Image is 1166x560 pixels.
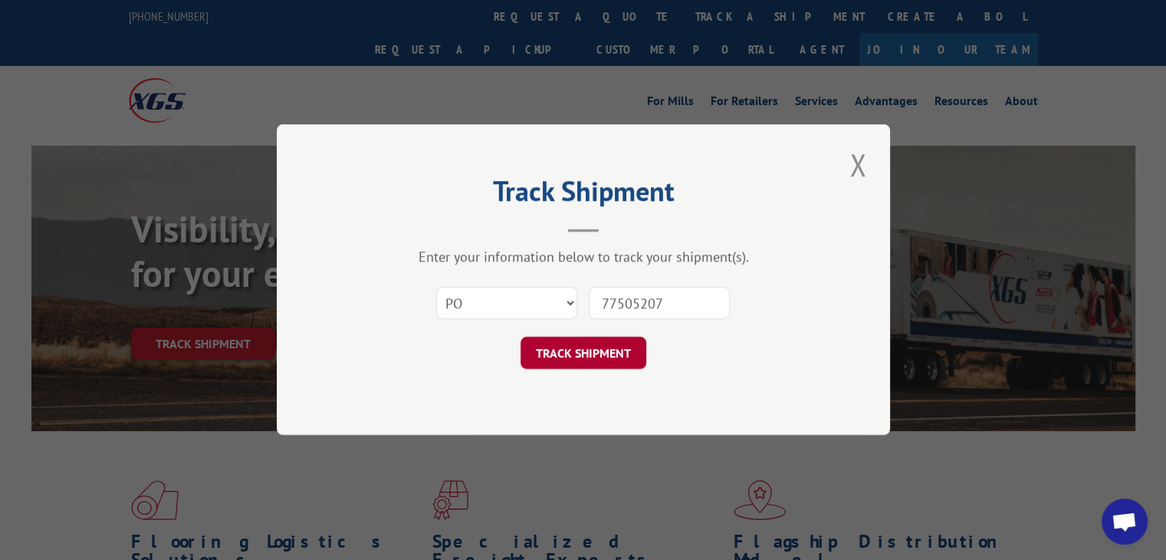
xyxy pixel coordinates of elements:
input: Number(s) [589,288,730,320]
div: Enter your information below to track your shipment(s). [353,249,813,266]
a: Open chat [1102,499,1148,545]
h2: Track Shipment [353,180,813,209]
button: TRACK SHIPMENT [521,338,646,370]
button: Close modal [845,143,871,186]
